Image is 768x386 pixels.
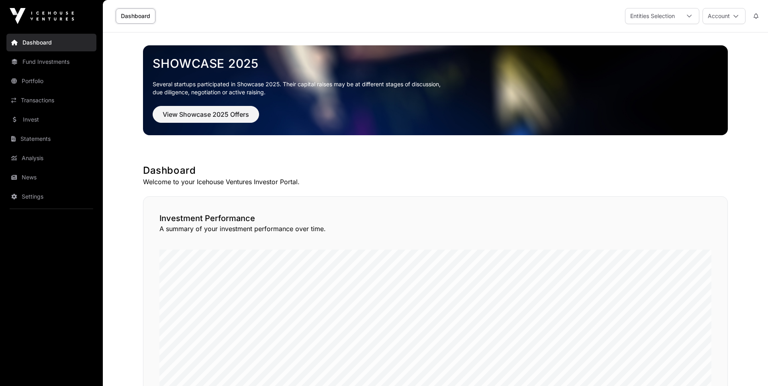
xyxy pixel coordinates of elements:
[728,347,768,386] iframe: Chat Widget
[153,80,718,96] p: Several startups participated in Showcase 2025. Their capital raises may be at different stages o...
[6,111,96,128] a: Invest
[159,213,711,224] h2: Investment Performance
[153,114,259,122] a: View Showcase 2025 Offers
[10,8,74,24] img: Icehouse Ventures Logo
[143,177,728,187] p: Welcome to your Icehouse Ventures Investor Portal.
[6,34,96,51] a: Dashboard
[6,169,96,186] a: News
[6,130,96,148] a: Statements
[6,149,96,167] a: Analysis
[163,110,249,119] span: View Showcase 2025 Offers
[6,91,96,109] a: Transactions
[143,45,728,135] img: Showcase 2025
[116,8,155,24] a: Dashboard
[143,164,728,177] h1: Dashboard
[6,72,96,90] a: Portfolio
[625,8,680,24] div: Entities Selection
[159,224,711,234] p: A summary of your investment performance over time.
[6,188,96,205] a: Settings
[6,53,96,71] a: Fund Investments
[153,106,259,123] button: View Showcase 2025 Offers
[703,8,746,24] button: Account
[153,56,718,71] a: Showcase 2025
